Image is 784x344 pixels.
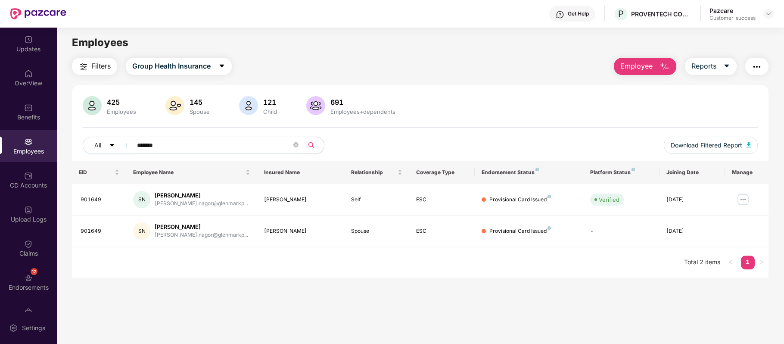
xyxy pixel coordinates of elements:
[261,108,279,115] div: Child
[583,216,660,247] td: -
[329,108,397,115] div: Employees+dependents
[631,10,691,18] div: PROVENTECH CONSULTING PRIVATE LIMITED
[165,96,184,115] img: svg+xml;base64,PHN2ZyB4bWxucz0iaHR0cDovL3d3dy53My5vcmcvMjAwMC9zdmciIHhtbG5zOnhsaW5rPSJodHRwOi8vd3...
[759,260,764,265] span: right
[416,196,468,204] div: ESC
[489,227,551,235] div: Provisional Card Issued
[91,61,111,72] span: Filters
[105,98,138,106] div: 425
[548,226,551,230] img: svg+xml;base64,PHN2ZyB4bWxucz0iaHR0cDovL3d3dy53My5vcmcvMjAwMC9zdmciIHdpZHRoPSI4IiBoZWlnaHQ9IjgiIH...
[31,268,37,275] div: 12
[755,256,768,269] button: right
[132,61,211,72] span: Group Health Insurance
[188,98,212,106] div: 145
[133,169,243,176] span: Employee Name
[684,256,720,269] li: Total 2 items
[303,142,320,149] span: search
[489,196,551,204] div: Provisional Card Issued
[264,196,337,204] div: [PERSON_NAME]
[105,108,138,115] div: Employees
[632,168,635,171] img: svg+xml;base64,PHN2ZyB4bWxucz0iaHR0cDovL3d3dy53My5vcmcvMjAwMC9zdmciIHdpZHRoPSI4IiBoZWlnaHQ9IjgiIH...
[83,96,102,115] img: svg+xml;base64,PHN2ZyB4bWxucz0iaHR0cDovL3d3dy53My5vcmcvMjAwMC9zdmciIHhtbG5zOnhsaW5rPSJodHRwOi8vd3...
[741,256,755,269] li: 1
[155,191,248,200] div: [PERSON_NAME]
[660,161,725,184] th: Joining Date
[239,96,258,115] img: svg+xml;base64,PHN2ZyB4bWxucz0iaHR0cDovL3d3dy53My5vcmcvMjAwMC9zdmciIHhtbG5zOnhsaW5rPSJodHRwOi8vd3...
[736,193,750,206] img: manageButton
[724,256,737,269] button: left
[133,191,150,208] div: SN
[24,69,33,78] img: svg+xml;base64,PHN2ZyBpZD0iSG9tZSIgeG1sbnM9Imh0dHA6Ly93d3cudzMub3JnLzIwMDAvc3ZnIiB3aWR0aD0iMjAiIG...
[351,227,403,235] div: Spouse
[709,15,756,22] div: Customer_success
[691,61,716,72] span: Reports
[24,274,33,282] img: svg+xml;base64,PHN2ZyBpZD0iRW5kb3JzZW1lbnRzIiB4bWxucz0iaHR0cDovL3d3dy53My5vcmcvMjAwMC9zdmciIHdpZH...
[261,98,279,106] div: 121
[133,222,150,240] div: SN
[155,200,248,208] div: [PERSON_NAME].nagor@glenmarkp...
[24,103,33,112] img: svg+xml;base64,PHN2ZyBpZD0iQmVuZWZpdHMiIHhtbG5zPSJodHRwOi8vd3d3LnczLm9yZy8yMDAwL3N2ZyIgd2lkdGg9Ij...
[329,98,397,106] div: 691
[590,169,653,176] div: Platform Status
[218,63,225,70] span: caret-down
[10,8,66,19] img: New Pazcare Logo
[72,58,117,75] button: Filters
[78,62,89,72] img: svg+xml;base64,PHN2ZyB4bWxucz0iaHR0cDovL3d3dy53My5vcmcvMjAwMC9zdmciIHdpZHRoPSIyNCIgaGVpZ2h0PSIyNC...
[24,206,33,214] img: svg+xml;base64,PHN2ZyBpZD0iVXBsb2FkX0xvZ3MiIGRhdGEtbmFtZT0iVXBsb2FkIExvZ3MiIHhtbG5zPSJodHRwOi8vd3...
[24,308,33,316] img: svg+xml;base64,PHN2ZyBpZD0iTXlfT3JkZXJzIiBkYXRhLW5hbWU9Ik15IE9yZGVycyIgeG1sbnM9Imh0dHA6Ly93d3cudz...
[568,10,589,17] div: Get Help
[83,137,135,154] button: Allcaret-down
[351,169,396,176] span: Relationship
[24,240,33,248] img: svg+xml;base64,PHN2ZyBpZD0iQ2xhaW0iIHhtbG5zPSJodHRwOi8vd3d3LnczLm9yZy8yMDAwL3N2ZyIgd2lkdGg9IjIwIi...
[755,256,768,269] li: Next Page
[126,161,257,184] th: Employee Name
[535,168,539,171] img: svg+xml;base64,PHN2ZyB4bWxucz0iaHR0cDovL3d3dy53My5vcmcvMjAwMC9zdmciIHdpZHRoPSI4IiBoZWlnaHQ9IjgiIH...
[724,256,737,269] li: Previous Page
[614,58,676,75] button: Employee
[126,58,232,75] button: Group Health Insurancecaret-down
[19,324,48,332] div: Settings
[685,58,737,75] button: Reportscaret-down
[741,256,755,269] a: 1
[556,10,564,19] img: svg+xml;base64,PHN2ZyBpZD0iSGVscC0zMngzMiIgeG1sbnM9Imh0dHA6Ly93d3cudzMub3JnLzIwMDAvc3ZnIiB3aWR0aD...
[72,161,126,184] th: EID
[72,36,128,49] span: Employees
[671,141,742,150] span: Download Filtered Report
[709,6,756,15] div: Pazcare
[599,195,619,204] div: Verified
[728,260,733,265] span: left
[109,142,115,149] span: caret-down
[24,35,33,44] img: svg+xml;base64,PHN2ZyBpZD0iVXBkYXRlZCIgeG1sbnM9Imh0dHA6Ly93d3cudzMub3JnLzIwMDAvc3ZnIiB3aWR0aD0iMj...
[24,172,33,180] img: svg+xml;base64,PHN2ZyBpZD0iQ0RfQWNjb3VudHMiIGRhdGEtbmFtZT0iQ0QgQWNjb3VudHMiIHhtbG5zPSJodHRwOi8vd3...
[344,161,410,184] th: Relationship
[725,161,768,184] th: Manage
[293,141,299,150] span: close-circle
[24,138,33,146] img: svg+xml;base64,PHN2ZyBpZD0iRW1wbG95ZWVzIiB4bWxucz0iaHR0cDovL3d3dy53My5vcmcvMjAwMC9zdmciIHdpZHRoPS...
[155,223,248,231] div: [PERSON_NAME]
[752,62,762,72] img: svg+xml;base64,PHN2ZyB4bWxucz0iaHR0cDovL3d3dy53My5vcmcvMjAwMC9zdmciIHdpZHRoPSIyNCIgaGVpZ2h0PSIyNC...
[620,61,653,72] span: Employee
[723,63,730,70] span: caret-down
[416,227,468,235] div: ESC
[188,108,212,115] div: Spouse
[81,196,119,204] div: 901649
[257,161,344,184] th: Insured Name
[666,196,718,204] div: [DATE]
[264,227,337,235] div: [PERSON_NAME]
[747,142,751,147] img: svg+xml;base64,PHN2ZyB4bWxucz0iaHR0cDovL3d3dy53My5vcmcvMjAwMC9zdmciIHhtbG5zOnhsaW5rPSJodHRwOi8vd3...
[548,195,551,198] img: svg+xml;base64,PHN2ZyB4bWxucz0iaHR0cDovL3d3dy53My5vcmcvMjAwMC9zdmciIHdpZHRoPSI4IiBoZWlnaHQ9IjgiIH...
[155,231,248,239] div: [PERSON_NAME].nagor@glenmarkp...
[9,324,18,332] img: svg+xml;base64,PHN2ZyBpZD0iU2V0dGluZy0yMHgyMCIgeG1sbnM9Imh0dHA6Ly93d3cudzMub3JnLzIwMDAvc3ZnIiB3aW...
[94,141,101,150] span: All
[664,137,758,154] button: Download Filtered Report
[306,96,325,115] img: svg+xml;base64,PHN2ZyB4bWxucz0iaHR0cDovL3d3dy53My5vcmcvMjAwMC9zdmciIHhtbG5zOnhsaW5rPSJodHRwOi8vd3...
[409,161,475,184] th: Coverage Type
[666,227,718,235] div: [DATE]
[351,196,403,204] div: Self
[79,169,113,176] span: EID
[482,169,577,176] div: Endorsement Status
[618,9,624,19] span: P
[81,227,119,235] div: 901649
[660,62,670,72] img: svg+xml;base64,PHN2ZyB4bWxucz0iaHR0cDovL3d3dy53My5vcmcvMjAwMC9zdmciIHhtbG5zOnhsaW5rPSJodHRwOi8vd3...
[293,142,299,147] span: close-circle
